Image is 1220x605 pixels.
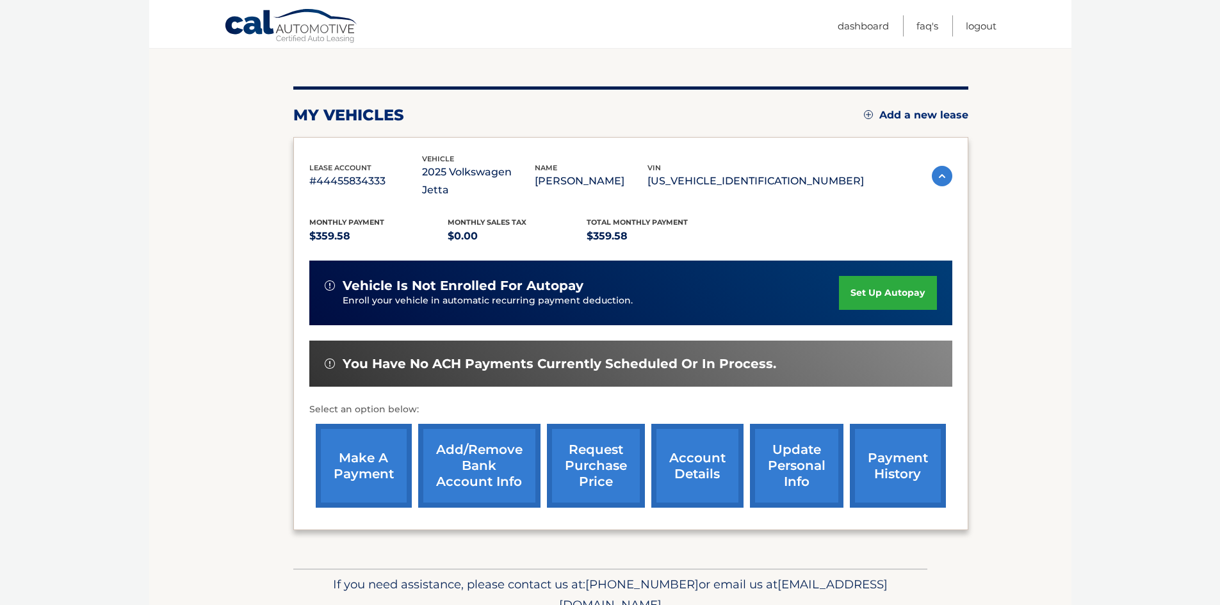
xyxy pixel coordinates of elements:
[309,227,448,245] p: $359.58
[535,172,647,190] p: [PERSON_NAME]
[838,15,889,36] a: Dashboard
[587,227,726,245] p: $359.58
[850,424,946,508] a: payment history
[647,163,661,172] span: vin
[309,218,384,227] span: Monthly Payment
[309,172,422,190] p: #44455834333
[422,154,454,163] span: vehicle
[750,424,843,508] a: update personal info
[224,8,359,45] a: Cal Automotive
[535,163,557,172] span: name
[309,163,371,172] span: lease account
[916,15,938,36] a: FAQ's
[309,402,952,417] p: Select an option below:
[448,227,587,245] p: $0.00
[587,218,688,227] span: Total Monthly Payment
[864,109,968,122] a: Add a new lease
[547,424,645,508] a: request purchase price
[966,15,996,36] a: Logout
[343,278,583,294] span: vehicle is not enrolled for autopay
[448,218,526,227] span: Monthly sales Tax
[418,424,541,508] a: Add/Remove bank account info
[293,106,404,125] h2: my vehicles
[585,577,699,592] span: [PHONE_NUMBER]
[325,280,335,291] img: alert-white.svg
[325,359,335,369] img: alert-white.svg
[422,163,535,199] p: 2025 Volkswagen Jetta
[651,424,744,508] a: account details
[343,294,840,308] p: Enroll your vehicle in automatic recurring payment deduction.
[316,424,412,508] a: make a payment
[932,166,952,186] img: accordion-active.svg
[864,110,873,119] img: add.svg
[647,172,864,190] p: [US_VEHICLE_IDENTIFICATION_NUMBER]
[839,276,936,310] a: set up autopay
[343,356,776,372] span: You have no ACH payments currently scheduled or in process.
